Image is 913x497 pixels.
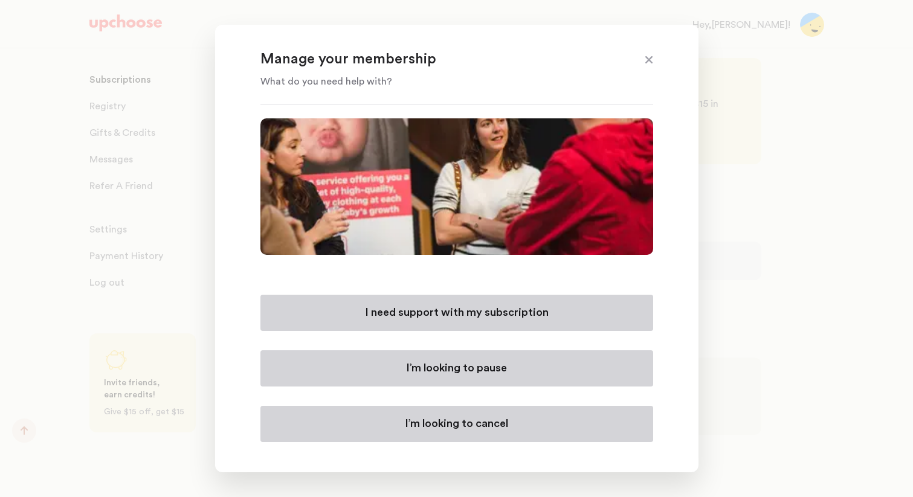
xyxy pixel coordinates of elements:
[406,361,507,376] p: I’m looking to pause
[260,295,653,331] button: I need support with my subscription
[260,74,623,89] p: What do you need help with?
[260,50,623,69] p: Manage your membership
[260,406,653,442] button: I’m looking to cancel
[260,118,653,255] img: Manage Membership
[405,417,508,431] p: I’m looking to cancel
[260,350,653,386] button: I’m looking to pause
[365,306,549,320] p: I need support with my subscription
